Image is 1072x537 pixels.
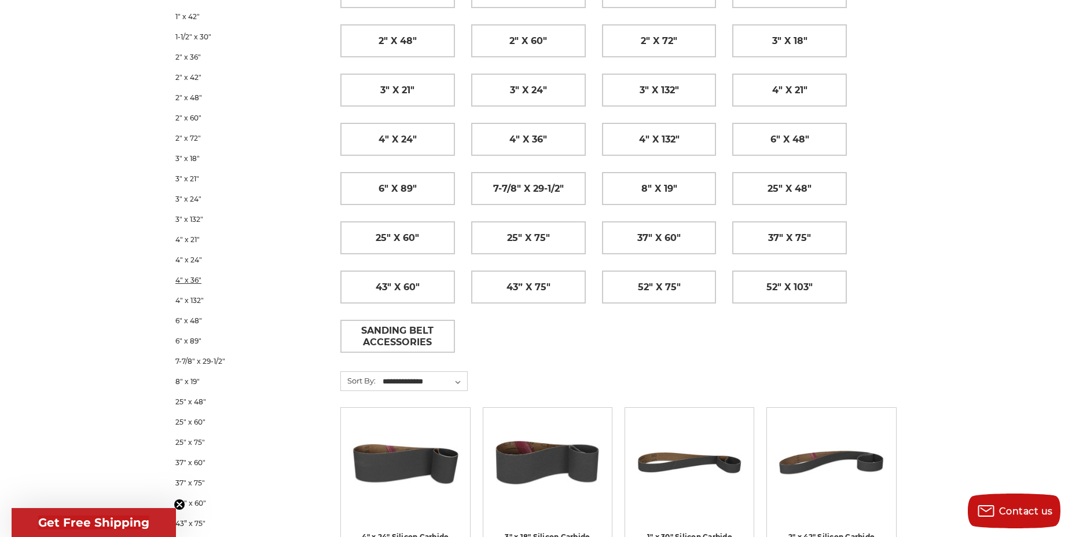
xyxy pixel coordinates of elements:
[510,81,547,100] span: 3" x 24"
[341,74,454,106] a: 3" x 21"
[38,516,149,529] span: Get Free Shipping
[341,271,454,303] a: 43" x 60"
[175,351,310,371] a: 7-7/8" x 29-1/2"
[175,473,310,493] a: 37" x 75"
[175,331,310,351] a: 6" x 89"
[175,148,310,169] a: 3" x 18"
[507,228,550,248] span: 25" x 75"
[174,499,185,510] button: Close teaser
[733,173,846,204] a: 25" x 48"
[603,222,716,254] a: 37" x 60"
[175,452,310,473] a: 37" x 60"
[733,74,846,106] a: 4" x 21"
[509,31,547,51] span: 2" x 60"
[603,173,716,204] a: 8" x 19"
[641,179,677,199] span: 8" x 19"
[633,416,746,509] img: 1" x 30" Silicon Carbide File Belt
[733,25,846,57] a: 3" x 18"
[376,277,420,297] span: 43" x 60"
[770,130,809,149] span: 6" x 48"
[175,250,310,270] a: 4" x 24"
[772,81,807,100] span: 4" x 21"
[175,513,310,534] a: 43” x 75"
[12,508,176,537] div: Get Free ShippingClose teaser
[603,123,716,155] a: 4" x 132"
[768,228,811,248] span: 37" x 75"
[603,25,716,57] a: 2" x 72"
[175,290,310,310] a: 4" x 132"
[472,222,585,254] a: 25" x 75"
[472,25,585,57] a: 2" x 60"
[472,123,585,155] a: 4" x 36"
[968,494,1060,528] button: Contact us
[638,277,681,297] span: 52" x 75"
[175,493,310,513] a: 43" x 60"
[379,31,417,51] span: 2" x 48"
[641,31,677,51] span: 2" x 72"
[379,179,417,199] span: 6" x 89"
[733,222,846,254] a: 37" x 75"
[472,271,585,303] a: 43” x 75"
[380,81,414,100] span: 3" x 21"
[349,416,461,509] img: 4" x 24" Silicon Carbide File Belt
[175,128,310,148] a: 2" x 72"
[341,25,454,57] a: 2" x 48"
[733,123,846,155] a: 6" x 48"
[506,277,550,297] span: 43” x 75"
[175,169,310,189] a: 3" x 21"
[175,6,310,27] a: 1" x 42"
[341,320,454,352] a: Sanding Belt Accessories
[472,74,585,106] a: 3" x 24"
[175,371,310,392] a: 8" x 19"
[768,179,812,199] span: 25" x 48"
[639,130,680,149] span: 4" x 132"
[379,130,417,149] span: 4" x 24"
[175,189,310,209] a: 3" x 24"
[733,271,846,303] a: 52" x 103"
[175,27,310,47] a: 1-1/2" x 30"
[341,372,376,389] label: Sort By:
[766,277,813,297] span: 52" x 103"
[175,47,310,67] a: 2" x 36"
[509,130,547,149] span: 4" x 36"
[342,321,454,352] span: Sanding Belt Accessories
[341,222,454,254] a: 25" x 60"
[775,416,887,509] img: 2" x 42" Silicon Carbide File Belt
[175,209,310,229] a: 3" x 132"
[341,173,454,204] a: 6" x 89"
[175,108,310,128] a: 2" x 60"
[491,416,604,509] img: 3" x 18" Silicon Carbide File Belt
[603,74,716,106] a: 3" x 132"
[772,31,807,51] span: 3" x 18"
[175,229,310,250] a: 4" x 21"
[175,432,310,452] a: 25" x 75"
[603,271,716,303] a: 52" x 75"
[175,87,310,108] a: 2" x 48"
[637,228,681,248] span: 37" x 60"
[376,228,419,248] span: 25" x 60"
[175,392,310,412] a: 25" x 48"
[472,173,585,204] a: 7-7/8" x 29-1/2"
[175,412,310,432] a: 25" x 60"
[999,506,1053,517] span: Contact us
[175,270,310,290] a: 4" x 36"
[175,310,310,331] a: 6" x 48"
[175,67,310,87] a: 2" x 42"
[381,373,467,390] select: Sort By:
[493,179,564,199] span: 7-7/8" x 29-1/2"
[341,123,454,155] a: 4" x 24"
[640,81,679,100] span: 3" x 132"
